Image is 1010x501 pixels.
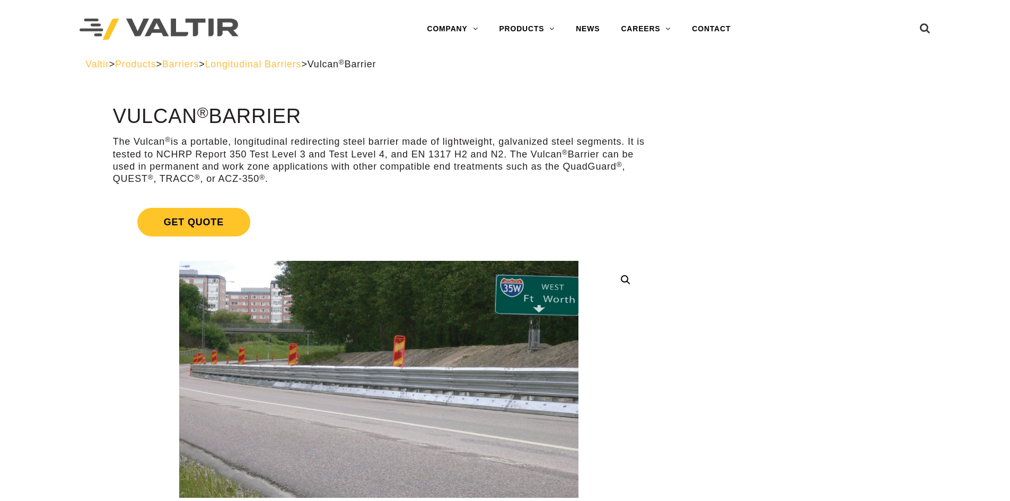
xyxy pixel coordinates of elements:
[205,59,302,69] a: Longitudinal Barriers
[85,59,109,69] a: Valtir
[80,19,239,40] img: Valtir
[488,19,565,40] a: PRODUCTS
[165,136,171,144] sup: ®
[259,173,265,181] sup: ®
[617,161,622,169] sup: ®
[339,58,345,66] sup: ®
[162,59,199,69] a: Barriers
[195,173,200,181] sup: ®
[148,173,154,181] sup: ®
[113,106,645,128] h1: Vulcan Barrier
[565,19,610,40] a: NEWS
[416,19,488,40] a: COMPANY
[562,148,568,156] sup: ®
[197,104,209,121] sup: ®
[113,136,645,186] p: The Vulcan is a portable, longitudinal redirecting steel barrier made of lightweight, galvanized ...
[113,195,645,249] a: Get Quote
[308,59,376,69] span: Vulcan Barrier
[610,19,681,40] a: CAREERS
[115,59,156,69] a: Products
[137,208,250,236] span: Get Quote
[85,58,925,71] div: > > > >
[681,19,741,40] a: CONTACT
